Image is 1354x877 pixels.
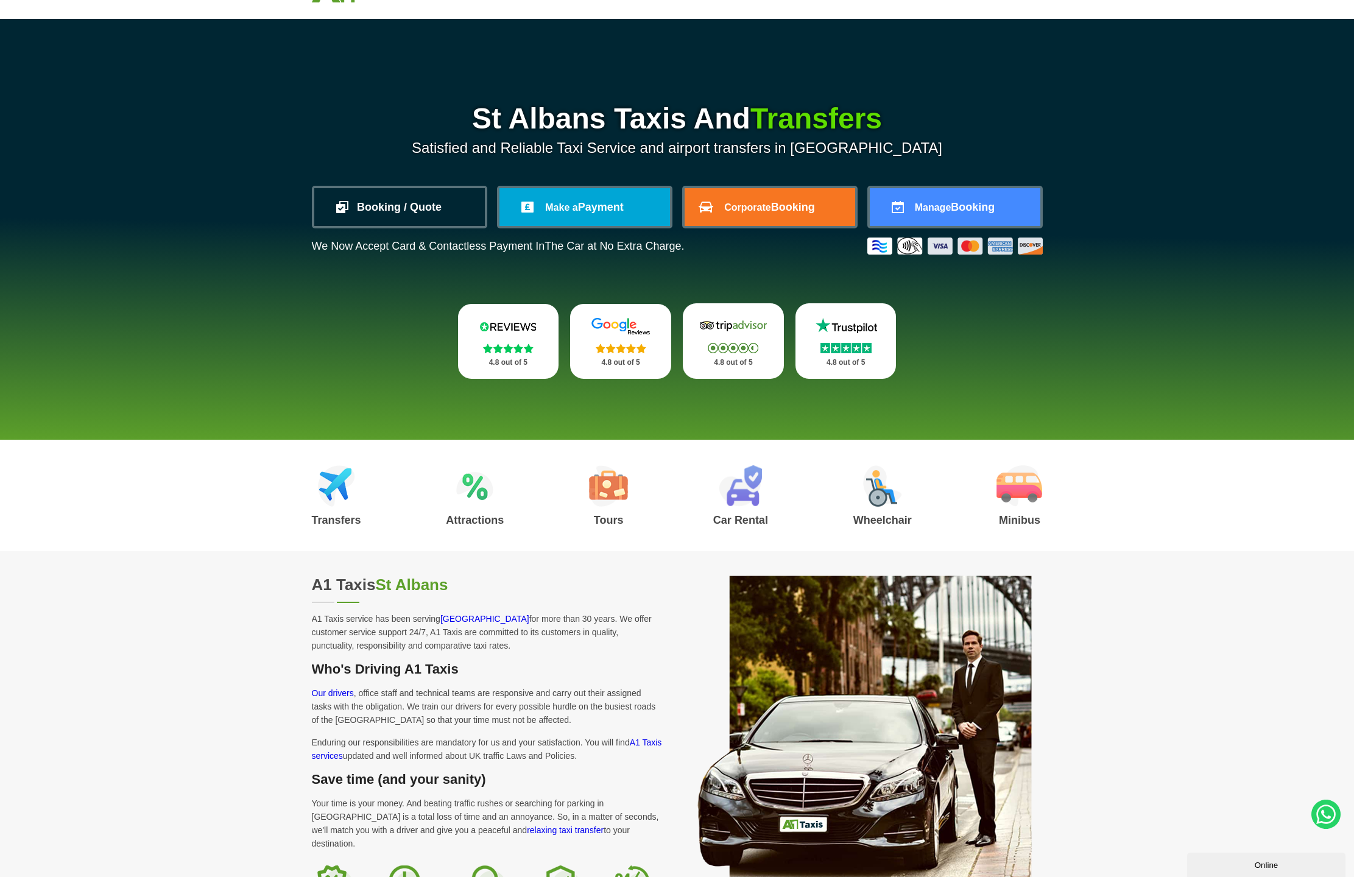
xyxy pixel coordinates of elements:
[458,304,559,379] a: Reviews.io Stars 4.8 out of 5
[499,188,670,226] a: Make aPayment
[719,465,762,507] img: Car Rental
[312,576,663,594] h2: A1 Taxis
[795,303,897,379] a: Trustpilot Stars 4.8 out of 5
[820,343,872,353] img: Stars
[312,688,354,698] a: Our drivers
[853,515,912,526] h3: Wheelchair
[446,515,504,526] h3: Attractions
[483,343,534,353] img: Stars
[996,465,1042,507] img: Minibus
[312,139,1043,157] p: Satisfied and Reliable Taxi Service and airport transfers in [GEOGRAPHIC_DATA]
[471,355,546,370] p: 4.8 out of 5
[584,317,657,336] img: Google
[750,102,882,135] span: Transfers
[471,317,545,336] img: Reviews.io
[312,736,663,763] p: Enduring our responsibilities are mandatory for us and your satisfaction. You will find updated a...
[809,317,883,335] img: Trustpilot
[867,238,1043,255] img: Credit And Debit Cards
[376,576,448,594] span: St Albans
[312,797,663,850] p: Your time is your money. And beating traffic rushes or searching for parking in [GEOGRAPHIC_DATA]...
[697,317,770,335] img: Tripadvisor
[596,343,646,353] img: Stars
[318,465,355,507] img: Airport Transfers
[527,825,604,835] a: relaxing taxi transfer
[312,661,663,677] h3: Who's Driving A1 Taxis
[314,188,485,226] a: Booking / Quote
[312,515,361,526] h3: Transfers
[809,355,883,370] p: 4.8 out of 5
[915,202,951,213] span: Manage
[312,612,663,652] p: A1 Taxis service has been serving for more than 30 years. We offer customer service support 24/7,...
[724,202,770,213] span: Corporate
[685,188,855,226] a: CorporateBooking
[1187,850,1348,877] iframe: chat widget
[312,240,685,253] p: We Now Accept Card & Contactless Payment In
[545,202,577,213] span: Make a
[589,465,628,507] img: Tours
[863,465,902,507] img: Wheelchair
[696,355,770,370] p: 4.8 out of 5
[456,465,493,507] img: Attractions
[683,303,784,379] a: Tripadvisor Stars 4.8 out of 5
[312,686,663,727] p: , office staff and technical teams are responsive and carry out their assigned tasks with the obl...
[570,304,671,379] a: Google Stars 4.8 out of 5
[996,515,1042,526] h3: Minibus
[870,188,1040,226] a: ManageBooking
[312,104,1043,133] h1: St Albans Taxis And
[312,772,663,787] h3: Save time (and your sanity)
[708,343,758,353] img: Stars
[440,614,529,624] a: [GEOGRAPHIC_DATA]
[545,240,684,252] span: The Car at No Extra Charge.
[713,515,768,526] h3: Car Rental
[584,355,658,370] p: 4.8 out of 5
[589,515,628,526] h3: Tours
